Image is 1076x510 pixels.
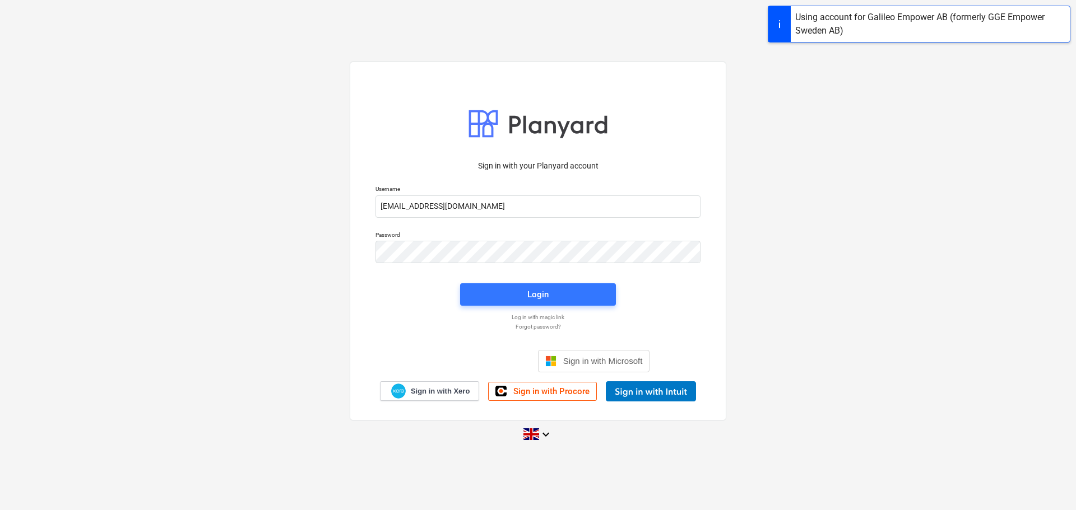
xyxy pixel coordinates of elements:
[375,160,701,172] p: Sign in with your Planyard account
[380,381,480,401] a: Sign in with Xero
[545,355,556,367] img: Microsoft logo
[375,195,701,218] input: Username
[460,283,616,306] button: Login
[391,383,406,399] img: Xero logo
[421,349,535,373] iframe: Sign in with Google Button
[795,11,1065,38] div: Using account for Galileo Empower AB (formerly GGE Empower Sweden AB)
[539,428,553,441] i: keyboard_arrow_down
[513,386,590,396] span: Sign in with Procore
[488,382,597,401] a: Sign in with Procore
[563,356,643,366] span: Sign in with Microsoft
[375,185,701,195] p: Username
[370,314,706,321] a: Log in with magic link
[411,386,470,396] span: Sign in with Xero
[375,231,701,241] p: Password
[370,323,706,330] a: Forgot password?
[527,287,549,302] div: Login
